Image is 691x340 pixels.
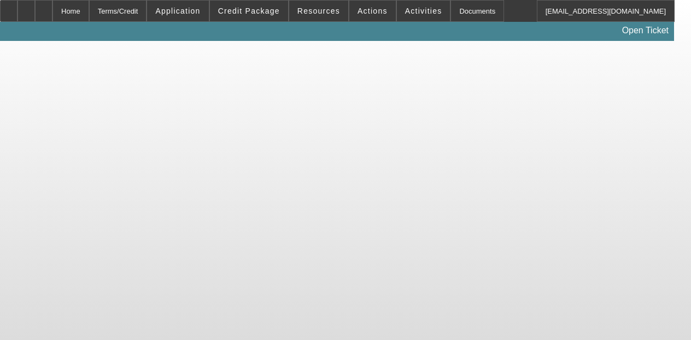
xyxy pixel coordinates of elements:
[147,1,208,21] button: Application
[218,7,280,15] span: Credit Package
[397,1,450,21] button: Activities
[289,1,348,21] button: Resources
[210,1,288,21] button: Credit Package
[297,7,340,15] span: Resources
[349,1,396,21] button: Actions
[618,21,673,40] a: Open Ticket
[358,7,388,15] span: Actions
[405,7,442,15] span: Activities
[155,7,200,15] span: Application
